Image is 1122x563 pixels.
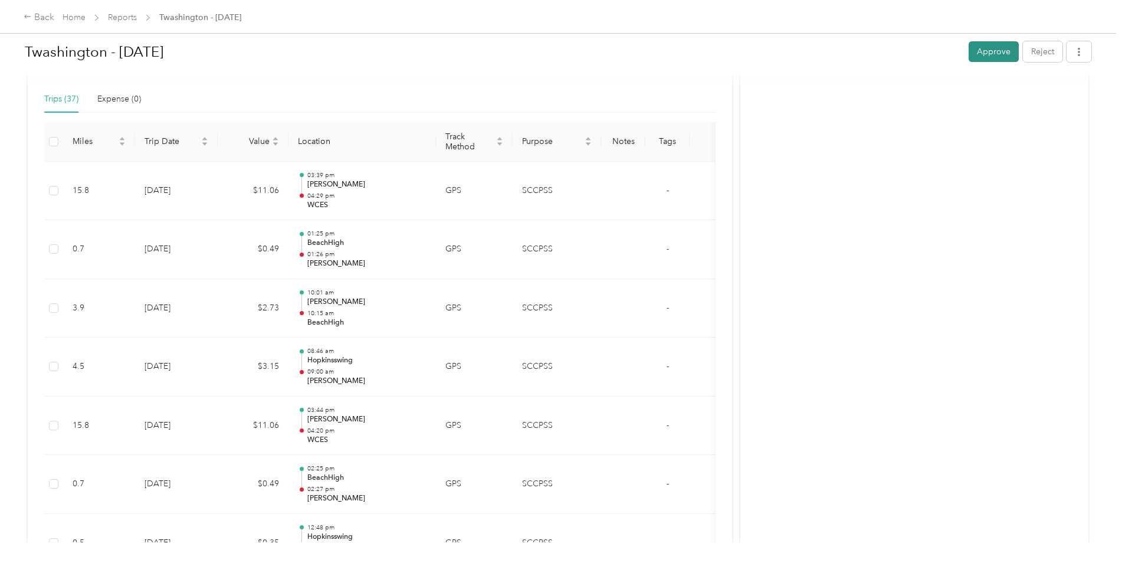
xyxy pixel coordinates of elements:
td: SCCPSS [513,279,601,338]
span: caret-down [585,140,592,148]
p: Hopkinsswing [307,355,427,366]
h1: Twashington - Aug 2025 [25,38,960,66]
iframe: Everlance-gr Chat Button Frame [1056,497,1122,563]
td: $11.06 [218,397,288,456]
p: WCES [307,435,427,446]
span: Twashington - [DATE] [159,11,241,24]
div: Trips (37) [44,93,78,106]
p: BeachHigh [307,317,427,328]
th: Notes [601,122,645,162]
span: caret-down [496,140,503,148]
td: [DATE] [135,162,218,221]
span: caret-up [119,135,126,142]
p: [PERSON_NAME] [307,258,427,269]
td: $3.15 [218,338,288,397]
span: - [667,361,669,371]
div: Expense (0) [97,93,141,106]
td: SCCPSS [513,162,601,221]
th: Trip Date [135,122,218,162]
span: caret-up [272,135,279,142]
td: SCCPSS [513,338,601,397]
span: Miles [73,136,116,146]
p: 10:01 am [307,289,427,297]
p: 03:44 pm [307,406,427,414]
td: 15.8 [63,397,135,456]
span: - [667,303,669,313]
td: GPS [436,220,513,279]
span: Purpose [522,136,582,146]
button: Approve [969,41,1019,62]
p: 12:48 pm [307,523,427,532]
td: 3.9 [63,279,135,338]
span: caret-down [119,140,126,148]
span: Value [227,136,270,146]
th: Value [218,122,288,162]
span: - [667,420,669,430]
td: $2.73 [218,279,288,338]
p: Hopkinsswing [307,532,427,542]
p: [PERSON_NAME] [307,376,427,387]
p: 08:46 am [307,347,427,355]
span: - [667,538,669,548]
p: [PERSON_NAME] [307,297,427,307]
p: BeachHigh [307,238,427,248]
a: Reports [108,12,137,22]
a: Home [63,12,86,22]
p: [PERSON_NAME] [307,493,427,504]
th: Tags [645,122,690,162]
td: SCCPSS [513,397,601,456]
td: SCCPSS [513,455,601,514]
p: 04:20 pm [307,427,427,435]
td: 0.7 [63,220,135,279]
span: caret-up [585,135,592,142]
td: SCCPSS [513,220,601,279]
p: 01:25 pm [307,230,427,238]
span: Track Method [445,132,494,152]
p: [PERSON_NAME] [307,179,427,190]
td: GPS [436,162,513,221]
td: [DATE] [135,455,218,514]
td: $11.06 [218,162,288,221]
p: 09:00 am [307,368,427,376]
span: caret-down [201,140,208,148]
span: - [667,244,669,254]
td: 0.7 [63,455,135,514]
th: Miles [63,122,135,162]
span: - [667,479,669,489]
th: Purpose [513,122,601,162]
td: GPS [436,338,513,397]
th: Track Method [436,122,513,162]
td: [DATE] [135,220,218,279]
td: 15.8 [63,162,135,221]
th: Location [288,122,436,162]
td: $0.49 [218,220,288,279]
p: 01:26 pm [307,250,427,258]
td: [DATE] [135,397,218,456]
td: $0.49 [218,455,288,514]
p: 10:15 am [307,309,427,317]
span: Trip Date [145,136,199,146]
span: - [667,185,669,195]
p: WCES [307,200,427,211]
span: caret-up [201,135,208,142]
td: GPS [436,455,513,514]
span: caret-down [272,140,279,148]
td: [DATE] [135,338,218,397]
p: BeachHigh [307,473,427,483]
p: 03:39 pm [307,171,427,179]
div: Back [24,11,54,25]
p: 04:29 pm [307,192,427,200]
td: 4.5 [63,338,135,397]
td: GPS [436,279,513,338]
p: [PERSON_NAME] [307,414,427,425]
td: [DATE] [135,279,218,338]
p: 02:27 pm [307,485,427,493]
p: 02:25 pm [307,464,427,473]
button: Reject [1023,41,1062,62]
span: caret-up [496,135,503,142]
td: GPS [436,397,513,456]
